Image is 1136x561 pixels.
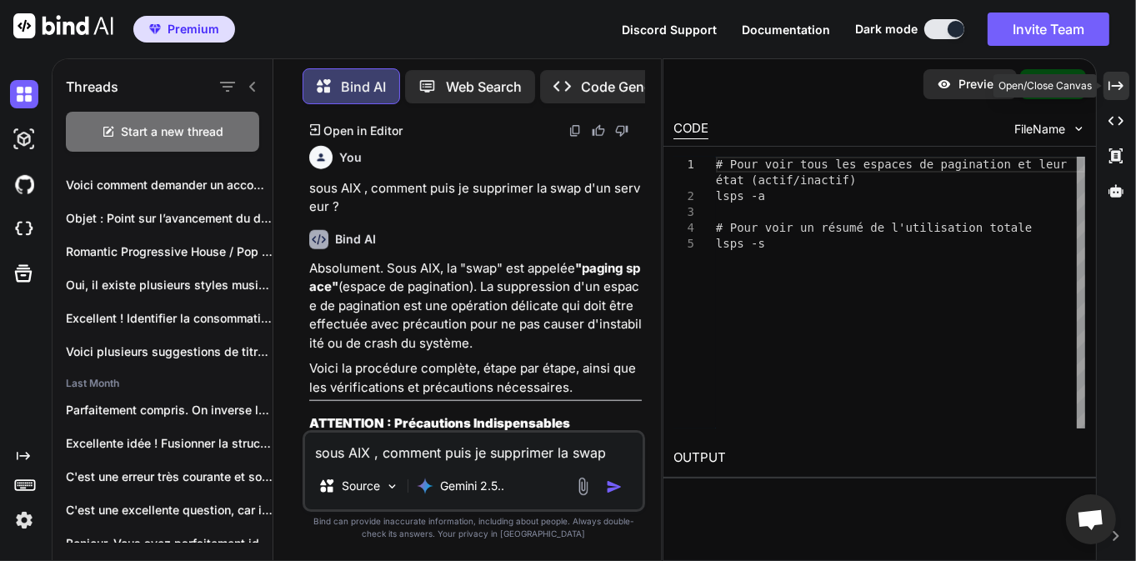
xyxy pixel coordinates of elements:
[149,24,161,34] img: premium
[66,468,273,485] p: C'est une erreur très courante et souvent...
[673,204,694,220] div: 3
[10,506,38,534] img: settings
[663,438,1095,478] h2: OUTPUT
[673,220,694,236] div: 4
[673,119,708,139] div: CODE
[66,277,273,293] p: Oui, il existe plusieurs styles musicaux "
[440,478,504,494] p: Gemini 2.5..
[10,125,38,153] img: darkAi-studio
[622,21,717,38] button: Discord Support
[342,478,380,494] p: Source
[323,123,403,139] p: Open in Editor
[122,123,224,140] span: Start a new thread
[66,435,273,452] p: Excellente idée ! Fusionner la structure hypnotique...
[958,76,1003,93] p: Preview
[673,188,694,204] div: 2
[309,259,642,353] p: Absolument. Sous AIX, la "swap" est appelée (espace de pagination). La suppression d'un espace de...
[716,221,1032,234] span: # Pour voir un résumé de l'utilisation totale
[53,377,273,390] h2: Last Month
[309,359,642,397] p: Voici la procédure complète, étape par étape, ainsi que les vérifications et précautions nécessai...
[10,215,38,243] img: cloudideIcon
[622,23,717,37] span: Discord Support
[339,149,362,166] h6: You
[10,80,38,108] img: darkChat
[309,415,570,431] strong: ATTENTION : Précautions Indispensables
[385,479,399,493] img: Pick Models
[716,173,857,187] span: état (actif/inactif)
[1072,122,1086,136] img: chevron down
[937,77,952,92] img: preview
[13,13,113,38] img: Bind AI
[341,77,386,97] p: Bind AI
[592,124,605,138] img: like
[66,77,118,97] h1: Threads
[673,236,694,252] div: 5
[66,310,273,327] p: Excellent ! Identifier la consommation par thread...
[855,21,918,38] span: Dark mode
[66,343,273,360] p: Voici plusieurs suggestions de titres basées sur...
[335,231,376,248] h6: Bind AI
[66,502,273,518] p: C'est une excellente question, car il n'existe...
[303,515,645,540] p: Bind can provide inaccurate information, including about people. Always double-check its answers....
[988,13,1109,46] button: Invite Team
[742,23,830,37] span: Documentation
[66,243,273,260] p: Romantic Progressive House / Pop Dance (soft...
[446,77,522,97] p: Web Search
[606,478,623,495] img: icon
[716,158,1067,171] span: # Pour voir tous les espaces de pagination et leur
[168,21,219,38] span: Premium
[716,189,765,203] span: lsps -a
[66,177,273,193] p: Voici comment demander un accompagnement par un...
[581,77,682,97] p: Code Generator
[66,402,273,418] p: Parfaitement compris. On inverse la recette :...
[1014,121,1065,138] span: FileName
[742,21,830,38] button: Documentation
[615,124,628,138] img: dislike
[568,124,582,138] img: copy
[673,157,694,173] div: 1
[993,74,1097,98] div: Open/Close Canvas
[716,237,765,250] span: lsps -s
[66,210,273,227] p: Objet : Point sur l’avancement du dossier...
[573,477,593,496] img: attachment
[309,179,642,217] p: sous AIX , comment puis je supprimer la swap d'un serveur ?
[417,478,433,494] img: Gemini 2.5 Pro
[10,170,38,198] img: githubDark
[66,535,273,552] p: Bonjour, Vous avez parfaitement identifié le problème...
[133,16,235,43] button: premiumPremium
[1066,494,1116,544] div: Ouvrir le chat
